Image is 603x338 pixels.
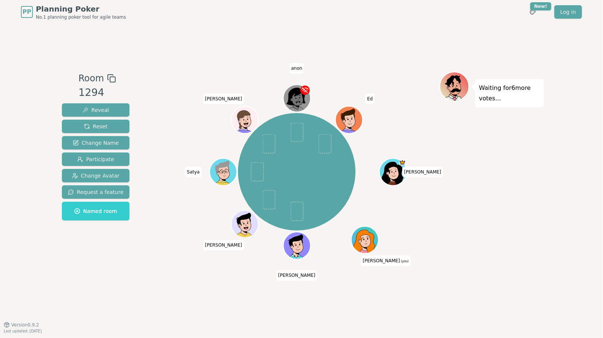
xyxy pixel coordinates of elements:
[22,7,31,16] span: PP
[68,188,124,196] span: Request a feature
[185,167,201,177] span: Click to change your name
[11,322,39,328] span: Version 0.9.2
[4,329,42,333] span: Last updated: [DATE]
[4,322,39,328] button: Version0.9.2
[72,172,120,179] span: Change Avatar
[62,153,129,166] button: Participate
[62,120,129,133] button: Reset
[77,156,114,163] span: Participate
[62,103,129,117] button: Reveal
[78,72,104,85] span: Room
[21,4,126,20] a: PPPlanning PokerNo.1 planning poker tool for agile teams
[62,136,129,150] button: Change Name
[400,260,409,263] span: (you)
[36,4,126,14] span: Planning Poker
[352,227,378,253] button: Click to change your avatar
[84,123,107,130] span: Reset
[74,207,117,215] span: Named room
[203,93,244,104] span: Click to change your name
[73,139,119,147] span: Change Name
[361,256,411,266] span: Click to change your name
[290,63,304,73] span: Click to change your name
[36,14,126,20] span: No.1 planning poker tool for agile teams
[203,240,244,250] span: Click to change your name
[399,159,406,166] span: Nancy is the host
[479,83,540,104] p: Waiting for 6 more votes...
[62,185,129,199] button: Request a feature
[82,106,109,114] span: Reveal
[276,270,318,281] span: Click to change your name
[365,93,375,104] span: Click to change your name
[402,167,443,177] span: Click to change your name
[62,202,129,220] button: Named room
[62,169,129,182] button: Change Avatar
[530,2,552,10] div: New!
[526,5,540,19] button: New!
[554,5,582,19] a: Log in
[78,85,116,100] div: 1294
